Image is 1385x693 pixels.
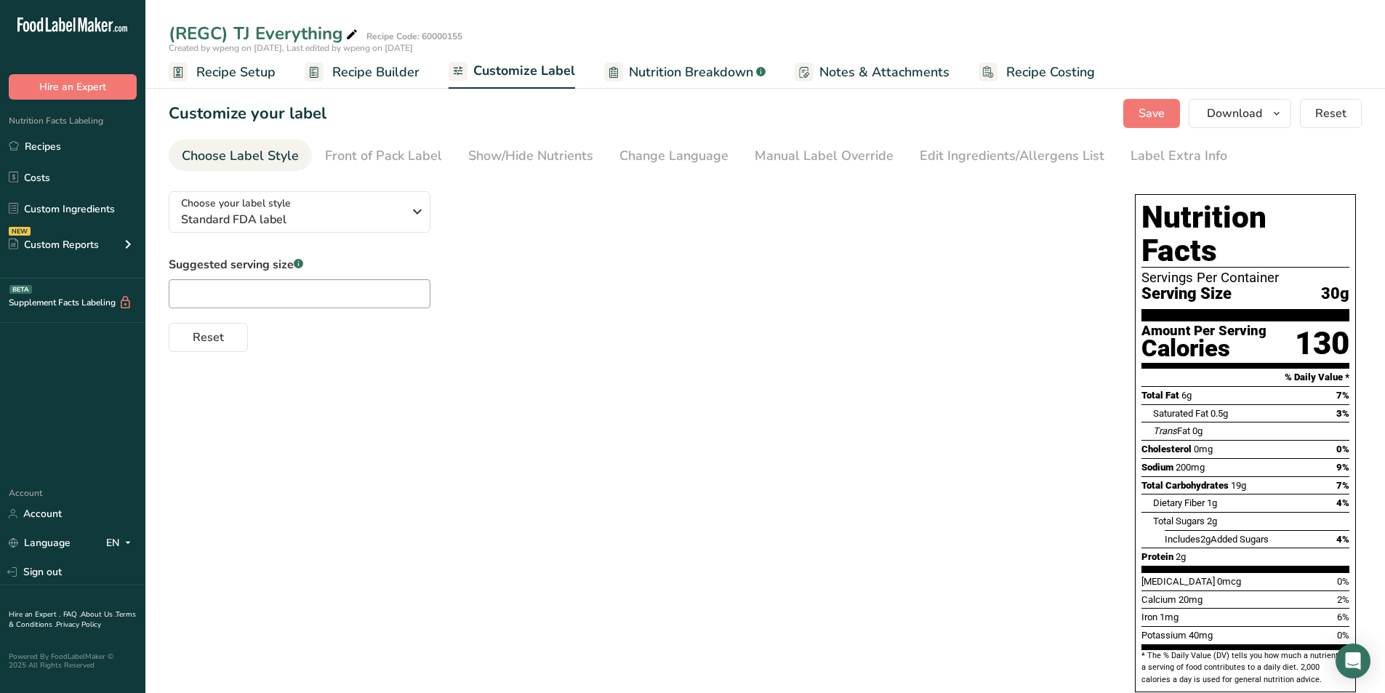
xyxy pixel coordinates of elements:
div: (REGC) TJ Everything [169,20,361,47]
span: 6g [1181,390,1192,401]
div: Recipe Code: 60000155 [366,30,462,43]
span: 0g [1192,425,1203,436]
span: Reset [1315,105,1346,122]
span: Recipe Costing [1006,63,1095,82]
span: Recipe Builder [332,63,419,82]
div: BETA [9,285,32,294]
h1: Nutrition Facts [1141,201,1349,268]
span: Download [1207,105,1262,122]
a: Recipe Costing [979,56,1095,89]
span: 9% [1336,462,1349,473]
div: Choose Label Style [182,146,299,166]
span: Fat [1153,425,1190,436]
div: Custom Reports [9,237,99,252]
section: % Daily Value * [1141,369,1349,386]
span: Saturated Fat [1153,408,1208,419]
span: 2g [1176,551,1186,562]
span: 200mg [1176,462,1205,473]
a: Hire an Expert . [9,609,60,620]
a: FAQ . [63,609,81,620]
span: Protein [1141,551,1173,562]
span: Potassium [1141,630,1187,641]
div: Calories [1141,338,1266,359]
span: 7% [1336,390,1349,401]
div: Open Intercom Messenger [1336,644,1370,678]
span: Save [1139,105,1165,122]
span: 30g [1321,285,1349,303]
span: 0.5g [1211,408,1228,419]
span: Total Fat [1141,390,1179,401]
span: 0% [1336,444,1349,454]
button: Download [1189,99,1291,128]
span: Iron [1141,612,1157,622]
span: 7% [1336,480,1349,491]
div: Front of Pack Label [325,146,442,166]
span: Customize Label [473,61,575,81]
span: Notes & Attachments [819,63,950,82]
span: Created by wpeng on [DATE], Last edited by wpeng on [DATE] [169,42,413,54]
span: Sodium [1141,462,1173,473]
span: 2g [1200,534,1211,545]
div: Edit Ingredients/Allergens List [920,146,1104,166]
span: 0% [1337,576,1349,587]
span: 4% [1336,497,1349,508]
span: 4% [1336,534,1349,545]
a: Customize Label [449,55,575,89]
span: Choose your label style [181,196,291,211]
button: Hire an Expert [9,74,137,100]
span: Calcium [1141,594,1176,605]
span: 40mg [1189,630,1213,641]
span: Standard FDA label [181,211,403,228]
a: Language [9,530,71,556]
span: 1g [1207,497,1217,508]
span: [MEDICAL_DATA] [1141,576,1215,587]
span: Total Carbohydrates [1141,480,1229,491]
span: Includes Added Sugars [1165,534,1269,545]
a: Privacy Policy [56,620,101,630]
i: Trans [1153,425,1177,436]
span: Reset [193,329,224,346]
span: 0mg [1194,444,1213,454]
button: Reset [1300,99,1362,128]
span: 3% [1336,408,1349,419]
span: Cholesterol [1141,444,1192,454]
div: Manual Label Override [755,146,894,166]
a: Nutrition Breakdown [604,56,766,89]
button: Save [1123,99,1180,128]
div: 130 [1295,324,1349,363]
a: Terms & Conditions . [9,609,136,630]
span: Dietary Fiber [1153,497,1205,508]
span: 0% [1337,630,1349,641]
span: 20mg [1179,594,1203,605]
div: Show/Hide Nutrients [468,146,593,166]
div: NEW [9,227,31,236]
a: Recipe Setup [169,56,276,89]
div: EN [106,534,137,552]
div: Change Language [619,146,728,166]
span: Serving Size [1141,285,1232,303]
span: Total Sugars [1153,516,1205,526]
div: Powered By FoodLabelMaker © 2025 All Rights Reserved [9,652,137,670]
a: Notes & Attachments [795,56,950,89]
span: 19g [1231,480,1246,491]
span: 2g [1207,516,1217,526]
div: Servings Per Container [1141,271,1349,285]
button: Choose your label style Standard FDA label [169,191,430,233]
a: About Us . [81,609,116,620]
h1: Customize your label [169,102,326,126]
span: 0mcg [1217,576,1241,587]
div: Amount Per Serving [1141,324,1266,338]
button: Reset [169,323,248,352]
div: Label Extra Info [1131,146,1227,166]
span: Nutrition Breakdown [629,63,753,82]
a: Recipe Builder [305,56,419,89]
span: Recipe Setup [196,63,276,82]
span: 6% [1337,612,1349,622]
label: Suggested serving size [169,256,430,273]
span: 1mg [1160,612,1179,622]
section: * The % Daily Value (DV) tells you how much a nutrient in a serving of food contributes to a dail... [1141,650,1349,686]
span: 2% [1337,594,1349,605]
